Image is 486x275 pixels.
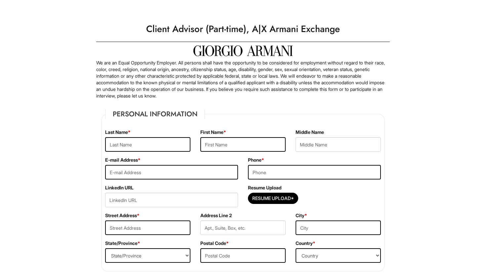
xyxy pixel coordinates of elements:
input: E-mail Address [105,165,238,179]
label: Address Line 2 [200,212,232,219]
legend: Personal Information [105,109,205,119]
input: Phone [248,165,381,179]
input: Street Address [105,220,190,235]
input: First Name [200,137,286,152]
select: State/Province [105,248,190,263]
input: Last Name [105,137,190,152]
select: Country [296,248,381,263]
input: Postal Code [200,248,286,263]
label: Country [296,240,315,247]
label: Resume Upload [248,184,281,191]
input: LinkedIn URL [105,193,238,207]
input: Apt., Suite, Box, etc. [200,220,286,235]
input: Middle Name [296,137,381,152]
label: City [296,212,307,219]
button: Resume Upload*Resume Upload* [248,193,298,204]
label: Postal Code [200,240,229,247]
label: State/Province [105,240,140,247]
label: Middle Name [296,129,324,136]
label: Phone [248,157,264,163]
label: E-mail Address [105,157,141,163]
h1: Client Advisor (Part-time), A|X Armani Exchange [93,20,393,38]
input: City [296,220,381,235]
label: First Name [200,129,226,136]
label: Street Address [105,212,140,219]
label: LinkedIn URL [105,184,134,191]
p: We are an Equal Opportunity Employer. All persons shall have the opportunity to be considered for... [96,59,390,99]
label: Last Name [105,129,131,136]
img: Giorgio Armani [193,45,293,56]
